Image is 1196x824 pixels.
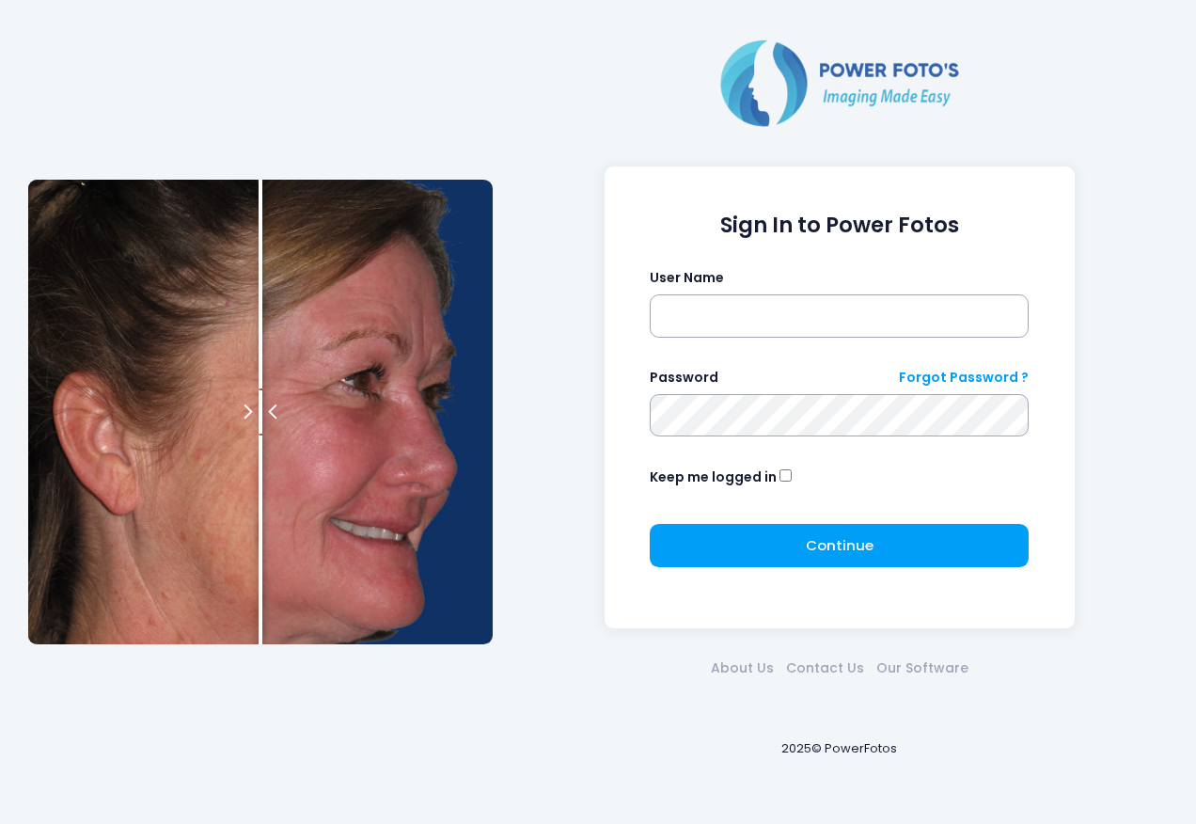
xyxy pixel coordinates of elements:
[779,658,870,678] a: Contact Us
[713,36,967,130] img: Logo
[650,524,1029,567] button: Continue
[870,658,974,678] a: Our Software
[650,368,718,388] label: Password
[899,368,1029,388] a: Forgot Password ?
[650,268,724,288] label: User Name
[650,213,1029,238] h1: Sign In to Power Fotos
[650,467,777,487] label: Keep me logged in
[704,658,779,678] a: About Us
[511,709,1168,789] div: 2025© PowerFotos
[806,535,873,555] span: Continue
